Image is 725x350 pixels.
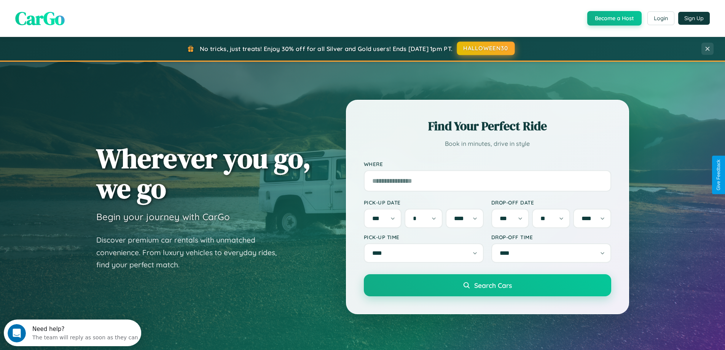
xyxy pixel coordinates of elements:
[491,234,611,240] label: Drop-off Time
[364,199,484,206] label: Pick-up Date
[716,160,721,190] div: Give Feedback
[96,143,311,203] h1: Wherever you go, we go
[364,274,611,296] button: Search Cars
[364,138,611,149] p: Book in minutes, drive in style
[96,234,287,271] p: Discover premium car rentals with unmatched convenience. From luxury vehicles to everyday rides, ...
[29,6,134,13] div: Need help?
[3,3,142,24] div: Open Intercom Messenger
[96,211,230,222] h3: Begin your journey with CarGo
[364,118,611,134] h2: Find Your Perfect Ride
[457,42,515,55] button: HALLOWEEN30
[200,45,453,53] span: No tricks, just treats! Enjoy 30% off for all Silver and Gold users! Ends [DATE] 1pm PT.
[364,161,611,167] label: Where
[678,12,710,25] button: Sign Up
[491,199,611,206] label: Drop-off Date
[29,13,134,21] div: The team will reply as soon as they can
[8,324,26,342] iframe: Intercom live chat
[587,11,642,26] button: Become a Host
[647,11,674,25] button: Login
[4,320,141,346] iframe: Intercom live chat discovery launcher
[364,234,484,240] label: Pick-up Time
[15,6,65,31] span: CarGo
[474,281,512,289] span: Search Cars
